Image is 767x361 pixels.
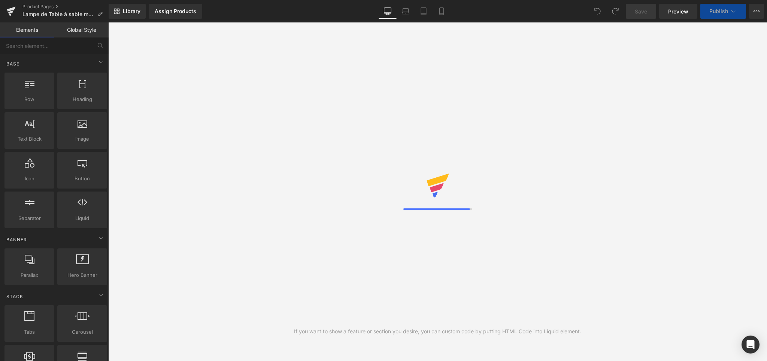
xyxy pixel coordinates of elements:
[7,175,52,183] span: Icon
[54,22,109,37] a: Global Style
[60,135,105,143] span: Image
[60,95,105,103] span: Heading
[700,4,746,19] button: Publish
[155,8,196,14] div: Assign Products
[60,214,105,222] span: Liquid
[6,236,28,243] span: Banner
[433,4,451,19] a: Mobile
[7,214,52,222] span: Separator
[7,271,52,279] span: Parallax
[60,328,105,336] span: Carousel
[659,4,697,19] a: Preview
[7,328,52,336] span: Tabs
[635,7,647,15] span: Save
[6,60,20,67] span: Base
[608,4,623,19] button: Redo
[60,271,105,279] span: Hero Banner
[709,8,728,14] span: Publish
[742,336,760,354] div: Open Intercom Messenger
[7,135,52,143] span: Text Block
[397,4,415,19] a: Laptop
[749,4,764,19] button: More
[6,293,24,300] span: Stack
[415,4,433,19] a: Tablet
[294,327,581,336] div: If you want to show a feature or section you desire, you can custom code by putting HTML Code int...
[668,7,688,15] span: Preview
[60,175,105,183] span: Button
[22,11,94,17] span: Lampe de Table à sable mouvant
[123,8,140,15] span: Library
[109,4,146,19] a: New Library
[7,95,52,103] span: Row
[379,4,397,19] a: Desktop
[22,4,109,10] a: Product Pages
[590,4,605,19] button: Undo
